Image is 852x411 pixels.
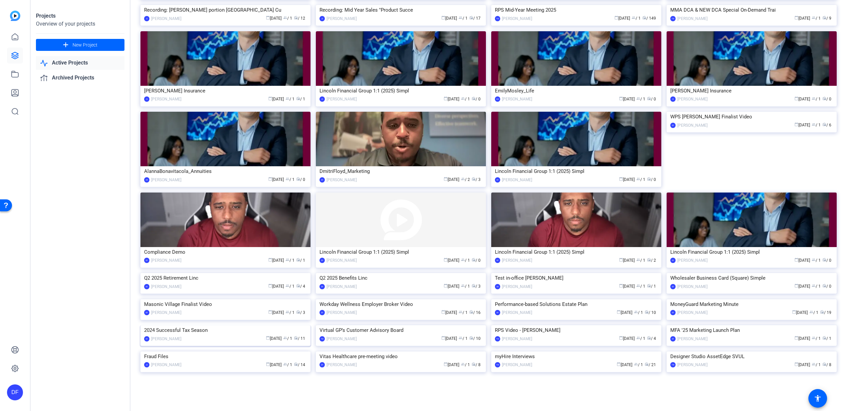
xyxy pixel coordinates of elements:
[636,258,645,263] span: / 1
[283,16,292,21] span: / 1
[495,16,500,21] div: TW
[677,257,708,264] div: [PERSON_NAME]
[144,273,307,283] div: Q2 2025 Retirement Linc
[822,96,826,100] span: radio
[502,283,532,290] div: [PERSON_NAME]
[495,310,500,315] div: DF
[495,336,500,342] div: TW
[144,258,149,263] div: DF
[619,284,623,288] span: calendar_today
[36,12,124,20] div: Projects
[636,97,645,101] span: / 1
[619,336,635,341] span: [DATE]
[266,336,270,340] span: calendar_today
[812,123,821,127] span: / 1
[144,5,307,15] div: Recording: [PERSON_NAME] portion [GEOGRAPHIC_DATA] Cu
[794,122,798,126] span: calendar_today
[144,310,149,315] div: DF
[792,310,808,315] span: [DATE]
[617,362,621,366] span: calendar_today
[670,5,833,15] div: MMA DCA & NEW DCA Special On-Demand Trai
[294,362,298,366] span: radio
[794,16,810,21] span: [DATE]
[495,273,658,283] div: Test in-office [PERSON_NAME]
[441,16,457,21] span: [DATE]
[502,177,532,183] div: [PERSON_NAME]
[144,362,149,367] div: JZ
[634,310,638,314] span: group
[461,96,465,100] span: group
[319,336,325,342] div: TW
[636,177,645,182] span: / 1
[642,16,656,21] span: / 149
[444,96,448,100] span: calendar_today
[296,258,300,262] span: radio
[619,258,635,263] span: [DATE]
[294,16,305,21] span: / 12
[444,258,459,263] span: [DATE]
[812,96,816,100] span: group
[495,299,658,309] div: Performance-based Solutions Estate Plan
[794,258,810,263] span: [DATE]
[73,42,98,49] span: New Project
[670,273,833,283] div: Wholesaler Business Card (Square) Simple
[794,362,798,366] span: calendar_today
[472,362,476,366] span: radio
[283,336,287,340] span: group
[647,336,651,340] span: radio
[266,16,282,21] span: [DATE]
[151,15,181,22] div: [PERSON_NAME]
[636,284,640,288] span: group
[645,310,649,314] span: radio
[268,310,284,315] span: [DATE]
[266,16,270,20] span: calendar_today
[495,177,500,183] div: DF
[812,362,821,367] span: / 1
[286,177,290,181] span: group
[619,97,635,101] span: [DATE]
[319,325,482,335] div: Virtual GP’s Customer Advisory Board
[677,336,708,342] div: [PERSON_NAME]
[794,258,798,262] span: calendar_today
[647,284,656,289] span: / 1
[144,336,149,342] div: DF
[822,123,831,127] span: / 6
[636,177,640,181] span: group
[151,257,181,264] div: [PERSON_NAME]
[822,362,826,366] span: radio
[469,336,481,341] span: / 10
[822,16,826,20] span: radio
[647,97,656,101] span: / 0
[461,284,465,288] span: group
[619,336,623,340] span: calendar_today
[670,96,676,102] div: JS
[286,177,295,182] span: / 1
[294,336,298,340] span: radio
[495,325,658,335] div: RPS Video - [PERSON_NAME]
[319,177,325,183] div: DF
[36,39,124,51] button: New Project
[812,97,821,101] span: / 1
[614,16,618,20] span: calendar_today
[472,284,476,288] span: radio
[459,310,468,315] span: / 1
[444,284,459,289] span: [DATE]
[469,16,481,21] span: / 17
[461,177,465,181] span: group
[677,361,708,368] div: [PERSON_NAME]
[645,362,649,366] span: radio
[822,336,831,341] span: / 1
[441,310,457,315] span: [DATE]
[794,16,798,20] span: calendar_today
[617,362,632,367] span: [DATE]
[36,20,124,28] div: Overview of your projects
[820,310,824,314] span: radio
[296,258,305,263] span: / 1
[677,309,708,316] div: [PERSON_NAME]
[444,362,448,366] span: calendar_today
[495,247,658,257] div: Lincoln Financial Group 1:1 (2025) Simpl
[495,351,658,361] div: myHire Interviews
[636,336,645,341] span: / 1
[326,257,357,264] div: [PERSON_NAME]
[670,86,833,96] div: [PERSON_NAME] Insurance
